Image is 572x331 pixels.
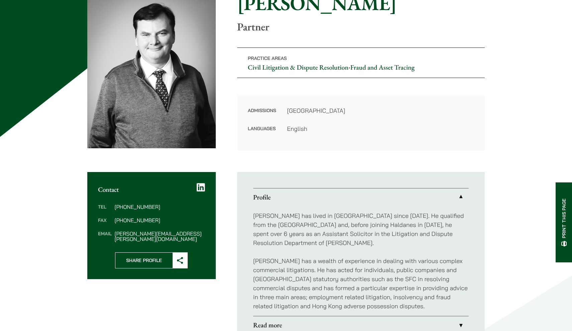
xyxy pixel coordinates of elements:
[253,188,469,206] a: Profile
[98,185,205,193] h2: Contact
[237,48,485,78] p: •
[287,124,474,133] dd: English
[287,106,474,115] dd: [GEOGRAPHIC_DATA]
[237,20,485,33] p: Partner
[350,63,414,72] a: Fraud and Asset Tracing
[197,183,205,192] a: LinkedIn
[248,106,276,124] dt: Admissions
[253,206,469,316] div: Profile
[114,204,205,210] dd: [PHONE_NUMBER]
[248,124,276,133] dt: Languages
[253,256,469,311] p: [PERSON_NAME] has a wealth of experience in dealing with various complex commercial litigations. ...
[115,252,188,268] button: Share Profile
[114,231,205,242] dd: [PERSON_NAME][EMAIL_ADDRESS][PERSON_NAME][DOMAIN_NAME]
[115,253,173,268] span: Share Profile
[253,211,469,247] p: [PERSON_NAME] has lived in [GEOGRAPHIC_DATA] since [DATE]. He qualified from the [GEOGRAPHIC_DATA...
[98,218,112,231] dt: Fax
[248,63,349,72] a: Civil Litigation & Dispute Resolution
[248,55,287,61] span: Practice Areas
[98,231,112,242] dt: Email
[98,204,112,218] dt: Tel
[114,218,205,223] dd: [PHONE_NUMBER]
